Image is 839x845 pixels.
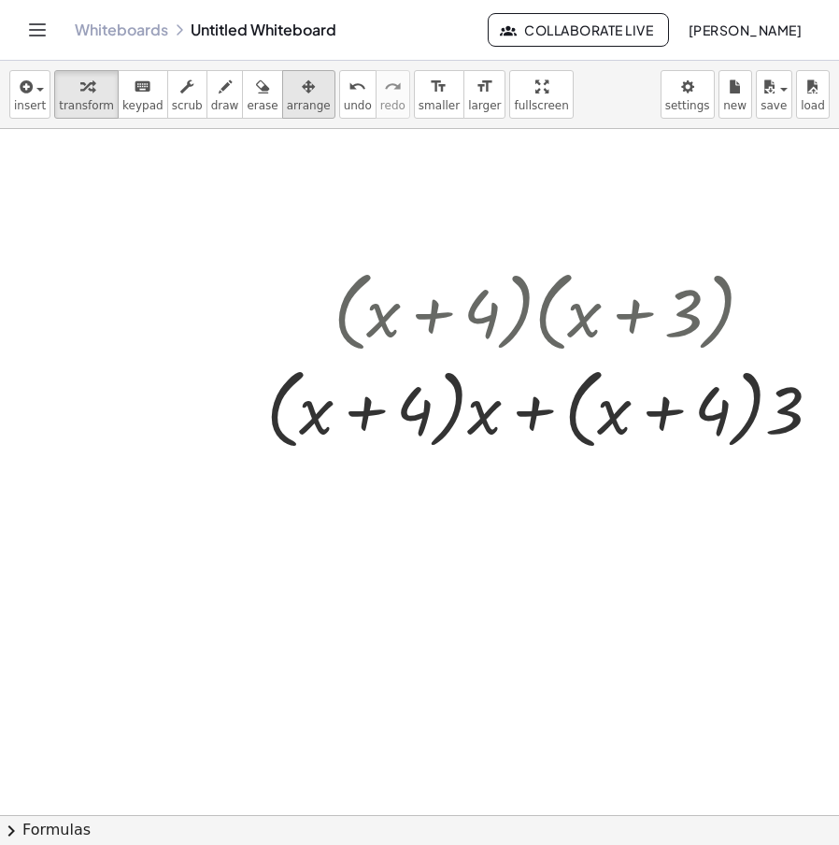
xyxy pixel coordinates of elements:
[756,70,792,119] button: save
[167,70,207,119] button: scrub
[488,13,669,47] button: Collaborate Live
[122,99,164,112] span: keypad
[419,99,460,112] span: smaller
[380,99,405,112] span: redo
[54,70,119,119] button: transform
[509,70,573,119] button: fullscreen
[723,99,747,112] span: new
[287,99,331,112] span: arrange
[242,70,282,119] button: erase
[9,70,50,119] button: insert
[430,76,448,98] i: format_size
[206,70,244,119] button: draw
[339,70,377,119] button: undoundo
[134,76,151,98] i: keyboard
[504,21,653,38] span: Collaborate Live
[661,70,715,119] button: settings
[14,99,46,112] span: insert
[118,70,168,119] button: keyboardkeypad
[665,99,710,112] span: settings
[761,99,787,112] span: save
[468,99,501,112] span: larger
[75,21,168,39] a: Whiteboards
[348,76,366,98] i: undo
[282,70,335,119] button: arrange
[376,70,410,119] button: redoredo
[172,99,203,112] span: scrub
[463,70,505,119] button: format_sizelarger
[718,70,752,119] button: new
[796,70,830,119] button: load
[384,76,402,98] i: redo
[801,99,825,112] span: load
[476,76,493,98] i: format_size
[247,99,277,112] span: erase
[59,99,114,112] span: transform
[414,70,464,119] button: format_sizesmaller
[688,21,802,38] span: [PERSON_NAME]
[344,99,372,112] span: undo
[673,13,817,47] button: [PERSON_NAME]
[22,15,52,45] button: Toggle navigation
[514,99,568,112] span: fullscreen
[211,99,239,112] span: draw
